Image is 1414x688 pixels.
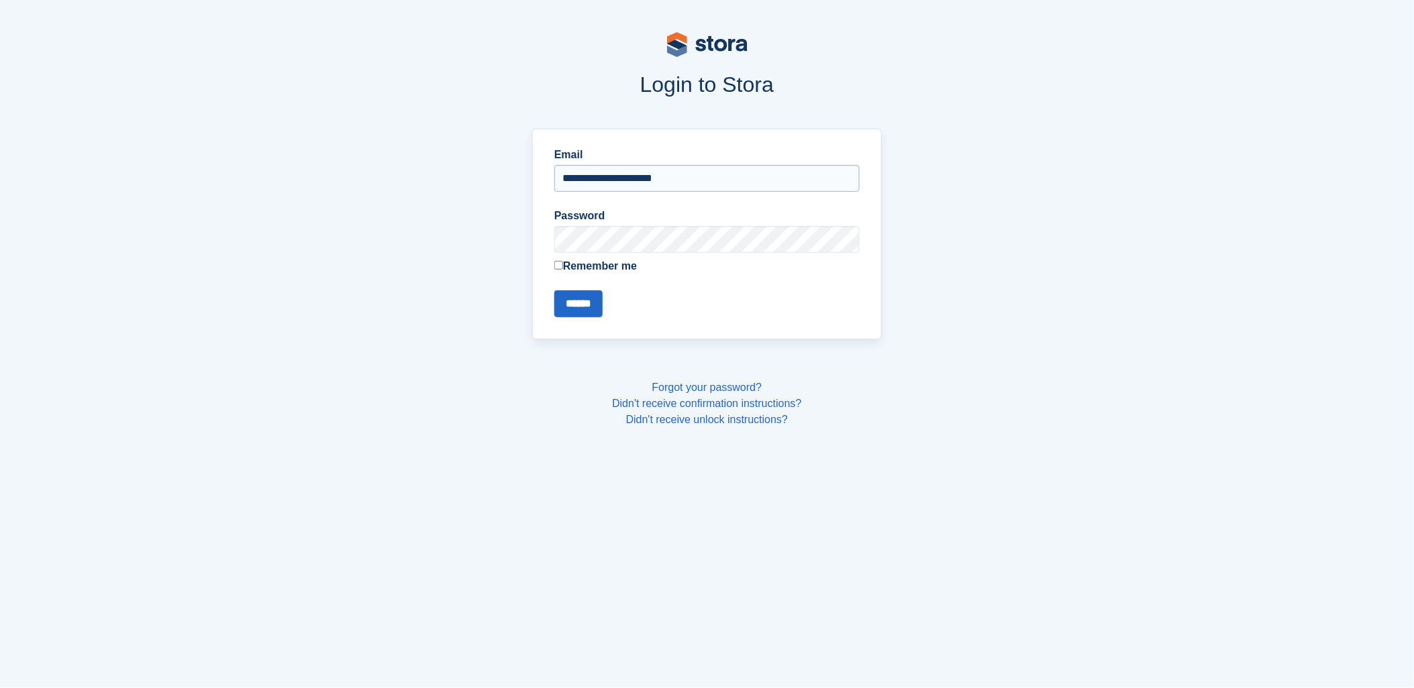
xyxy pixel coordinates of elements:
label: Remember me [554,258,860,274]
label: Email [554,147,860,163]
a: Forgot your password? [652,382,762,393]
label: Password [554,208,860,224]
a: Didn't receive confirmation instructions? [612,398,801,409]
h1: Login to Stora [276,72,1138,97]
input: Remember me [554,261,563,270]
img: stora-logo-53a41332b3708ae10de48c4981b4e9114cc0af31d8433b30ea865607fb682f29.svg [667,32,748,57]
a: Didn't receive unlock instructions? [626,414,788,425]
